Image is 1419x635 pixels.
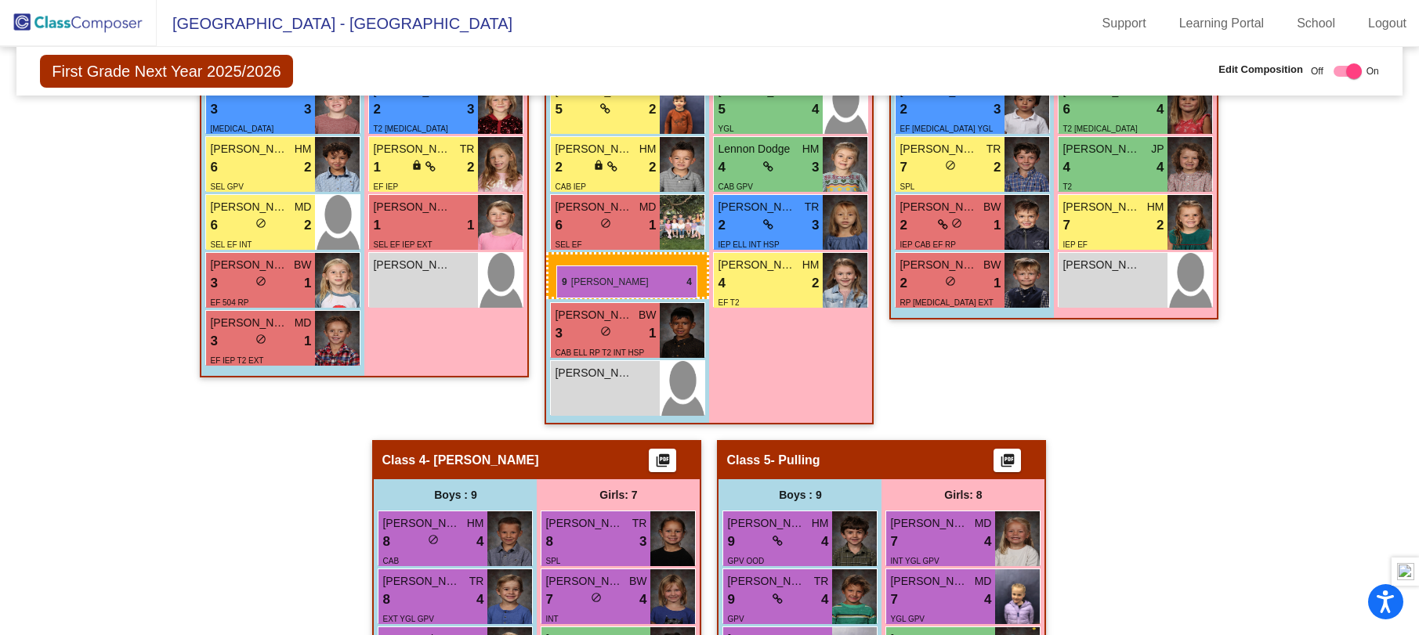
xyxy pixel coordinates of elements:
[649,215,656,236] span: 1
[726,453,770,468] span: Class 5
[718,199,796,215] span: [PERSON_NAME]
[591,592,602,603] span: do_not_disturb_alt
[210,257,288,273] span: [PERSON_NAME]
[1218,62,1303,78] span: Edit Composition
[1062,99,1070,120] span: 6
[890,590,897,610] span: 7
[900,99,907,120] span: 2
[469,573,484,590] span: TR
[374,479,537,511] div: Boys : 9
[467,515,484,532] span: HM
[821,590,828,610] span: 4
[411,160,422,171] span: lock
[382,532,389,552] span: 8
[210,199,288,215] span: [PERSON_NAME]
[545,557,560,565] span: SPL
[210,298,310,323] span: EF 504 RP [MEDICAL_DATA] EXT GPV
[555,157,562,178] span: 2
[467,157,474,178] span: 2
[545,515,624,532] span: [PERSON_NAME]
[1062,240,1088,249] span: IEP EF
[629,573,647,590] span: BW
[467,215,474,236] span: 1
[428,534,439,545] span: do_not_disturb_alt
[986,141,1001,157] span: TR
[649,449,676,472] button: Print Students Details
[718,157,725,178] span: 4
[718,99,725,120] span: 5
[639,590,646,610] span: 4
[555,182,585,191] span: CAB IEP
[821,532,828,552] span: 4
[900,199,978,215] span: [PERSON_NAME]
[1356,11,1419,36] a: Logout
[1311,64,1323,78] span: Off
[984,532,991,552] span: 4
[426,453,539,468] span: - [PERSON_NAME]
[545,532,552,552] span: 8
[727,615,744,623] span: GPV
[900,157,907,178] span: 7
[639,141,657,157] span: HM
[718,124,733,133] span: YGL
[295,199,312,215] span: MD
[373,199,451,215] span: [PERSON_NAME]
[555,307,633,323] span: [PERSON_NAME]
[382,573,461,590] span: [PERSON_NAME]
[1062,182,1072,191] span: T2
[900,298,993,307] span: RP [MEDICAL_DATA] EXT
[718,257,796,273] span: [PERSON_NAME]
[727,590,734,610] span: 9
[210,356,263,365] span: EF IEP T2 EXT
[373,215,380,236] span: 1
[802,257,820,273] span: HM
[210,273,217,294] span: 3
[545,590,552,610] span: 7
[1090,11,1159,36] a: Support
[814,573,829,590] span: TR
[984,590,991,610] span: 4
[255,218,266,229] span: do_not_disturb_alt
[802,141,820,157] span: HM
[649,99,656,120] span: 2
[718,141,796,157] span: Lennon Dodge
[373,257,451,273] span: [PERSON_NAME]
[382,615,433,623] span: EXT YGL GPV
[304,273,311,294] span: 1
[1062,124,1137,133] span: T2 [MEDICAL_DATA]
[718,273,725,294] span: 4
[295,315,312,331] span: MD
[373,240,432,249] span: SEL EF IEP EXT
[718,240,779,249] span: IEP ELL INT HSP
[890,615,925,623] span: YGL GPV
[945,276,956,287] span: do_not_disturb_alt
[1062,141,1141,157] span: [PERSON_NAME]
[210,331,217,352] span: 3
[382,590,389,610] span: 8
[639,307,657,323] span: BW
[555,365,633,381] span: [PERSON_NAME]
[727,573,805,590] span: [PERSON_NAME]
[890,515,968,532] span: [PERSON_NAME]
[382,557,399,565] span: CAB
[639,532,646,552] span: 3
[545,615,558,623] span: INT
[900,257,978,273] span: [PERSON_NAME]
[900,273,907,294] span: 2
[812,515,829,532] span: HM
[600,218,611,229] span: do_not_disturb_alt
[900,124,993,133] span: EF [MEDICAL_DATA] YGL
[881,479,1044,511] div: Girls: 8
[727,557,764,565] span: GPV OOD
[555,215,562,236] span: 6
[994,215,1001,236] span: 1
[593,160,604,171] span: lock
[994,99,1001,120] span: 3
[600,326,611,337] span: do_not_disturb_alt
[304,157,311,178] span: 2
[555,99,562,120] span: 5
[460,141,475,157] span: TR
[255,334,266,345] span: do_not_disturb_alt
[210,215,217,236] span: 6
[900,240,980,265] span: IEP CAB EF RP [MEDICAL_DATA] EXT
